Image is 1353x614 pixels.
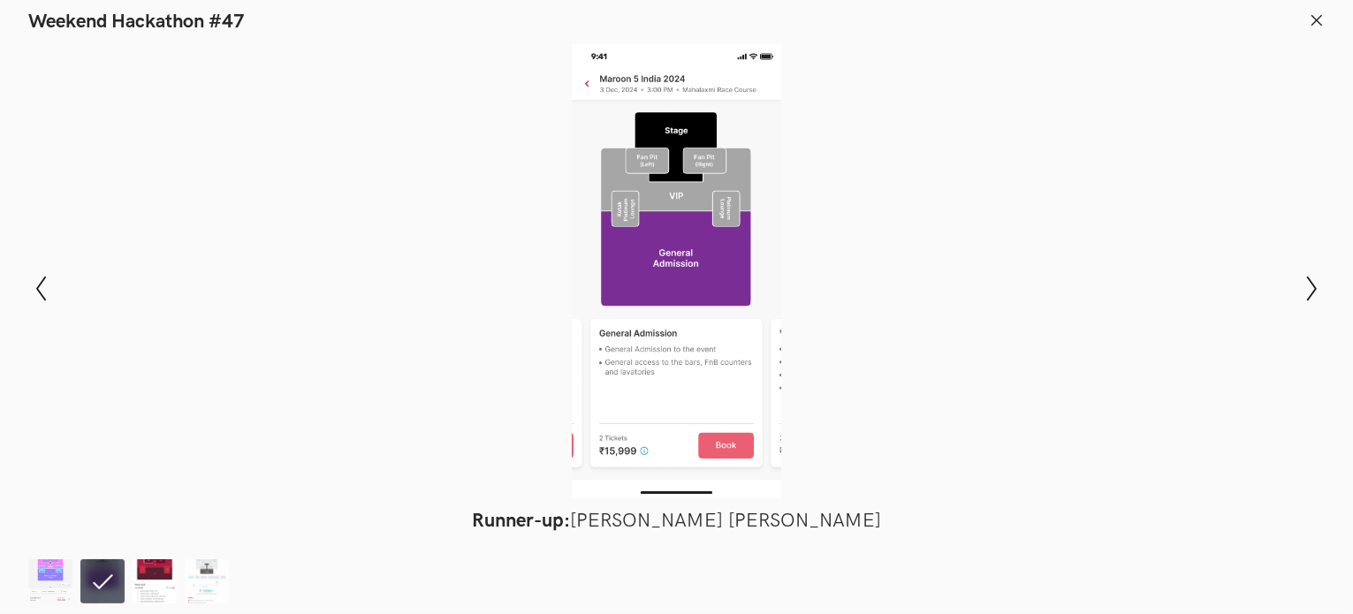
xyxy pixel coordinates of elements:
[28,559,72,603] img: BookMyShow_nirmal.png
[147,509,1207,533] figcaption: [PERSON_NAME] [PERSON_NAME]
[472,509,570,533] strong: Runner-up:
[133,559,177,603] img: Hackathon_47_Solution_Lute.png
[28,11,245,34] h1: Weekend Hackathon #47
[185,559,229,603] img: BookMyShow.png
